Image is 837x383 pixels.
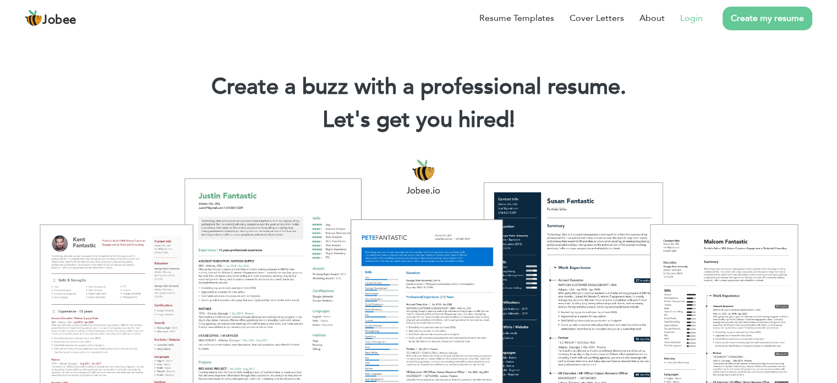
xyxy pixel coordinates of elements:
[17,106,820,134] h2: Let's
[479,12,554,25] a: Resume Templates
[376,105,515,135] span: get you hired!
[570,12,624,25] a: Cover Letters
[723,7,812,30] a: Create my resume
[17,73,820,101] h1: Create a buzz with a professional resume.
[510,105,515,135] span: |
[25,9,76,27] a: Jobee
[25,9,42,27] img: jobee.io
[42,14,76,26] span: Jobee
[639,12,665,25] a: About
[680,12,703,25] a: Login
